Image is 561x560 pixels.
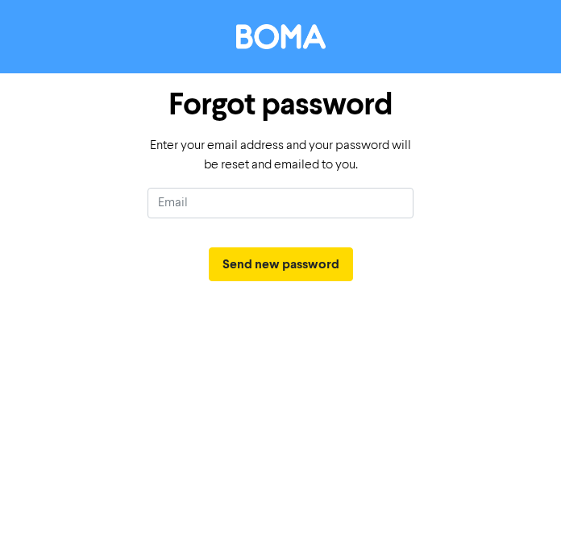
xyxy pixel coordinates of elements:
button: Send new password [209,247,353,281]
img: BOMA Logo [236,24,326,49]
iframe: Chat Widget [480,483,561,560]
h1: Forgot password [148,86,413,123]
input: Email [148,188,413,218]
p: Enter your email address and your password will be reset and emailed to you. [148,136,413,175]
